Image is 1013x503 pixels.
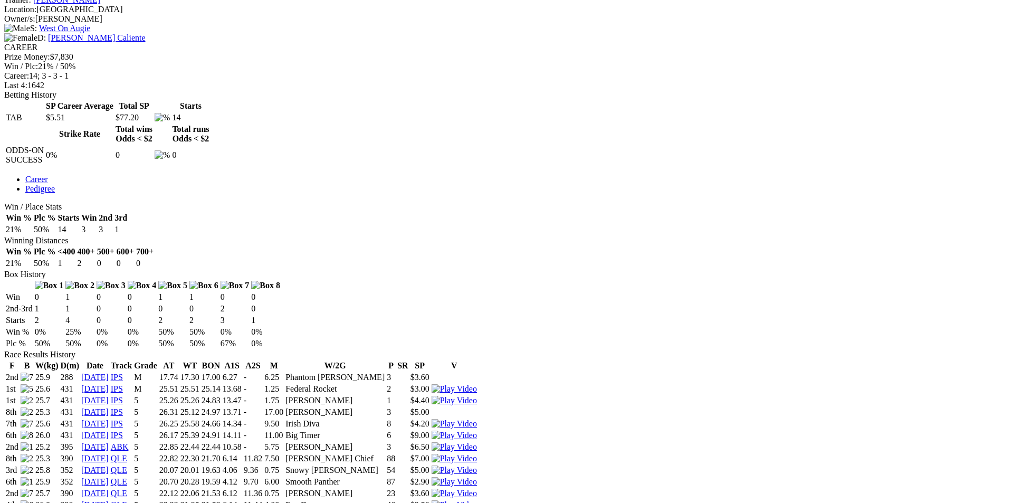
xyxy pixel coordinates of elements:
th: Win % [5,213,32,223]
img: % [155,150,170,160]
a: [DATE] [81,454,109,463]
td: 50% [189,327,219,337]
td: 25.12 [180,407,200,417]
td: TAB [5,112,44,123]
img: Play Video [432,419,477,429]
img: Play Video [432,384,477,394]
td: 5.75 [264,442,284,452]
td: 22.85 [159,442,179,452]
td: 14 [57,224,80,235]
a: [DATE] [81,466,109,474]
td: 25.26 [180,395,200,406]
td: 2 [34,315,64,326]
th: Track [110,360,133,371]
a: [DATE] [81,431,109,440]
td: 0% [127,327,157,337]
td: 26.25 [159,419,179,429]
td: - [243,395,263,406]
td: 7th [5,419,19,429]
td: 25.3 [35,453,59,464]
td: 22.44 [180,442,200,452]
th: BON [201,360,221,371]
td: Federal Rocket [285,384,385,394]
th: <400 [57,246,75,257]
span: Career: [4,71,29,80]
td: 5 [133,442,158,452]
td: [PERSON_NAME] [285,407,385,417]
div: 21% / 50% [4,62,1001,71]
td: 6 [386,430,396,441]
img: Female [4,33,37,43]
td: 431 [60,419,80,429]
a: IPS [111,373,123,382]
a: IPS [111,384,123,393]
td: 21% [5,258,32,269]
a: [DATE] [81,442,109,451]
td: 0% [220,327,250,337]
td: 26.0 [35,430,59,441]
th: Win % [5,246,32,257]
td: 10.58 [222,442,242,452]
div: Winning Distances [4,236,1001,245]
td: 1 [57,258,75,269]
a: [DATE] [81,407,109,416]
a: [DATE] [81,489,109,498]
td: 431 [60,430,80,441]
a: West On Augie [39,24,90,33]
td: 1st [5,395,19,406]
td: 2nd [5,372,19,383]
td: 1.75 [264,395,284,406]
td: 26.31 [159,407,179,417]
td: - [243,430,263,441]
a: View replay [432,384,477,393]
td: Irish Diva [285,419,385,429]
td: 431 [60,407,80,417]
td: 0 [96,315,126,326]
td: 2 [386,384,396,394]
img: % [155,113,170,122]
th: Total wins Odds < $2 [115,124,153,144]
a: QLE [111,466,127,474]
td: 2 [77,258,95,269]
td: 352 [60,465,80,476]
td: 1 [189,292,219,302]
img: 7 [21,489,33,498]
th: V [431,360,477,371]
td: 2 [189,315,219,326]
th: W/2G [285,360,385,371]
div: Box History [4,270,1001,279]
td: M [133,372,158,383]
td: 0% [96,338,126,349]
a: QLE [111,489,127,498]
td: 5 [133,419,158,429]
td: 25% [65,327,95,337]
td: 2 [220,303,250,314]
td: 431 [60,384,80,394]
th: AT [159,360,179,371]
td: 25.14 [201,384,221,394]
td: 6.14 [222,453,242,464]
td: 5 [133,430,158,441]
td: 0 [189,303,219,314]
img: Play Video [432,442,477,452]
td: 17.30 [180,372,200,383]
td: 13.47 [222,395,242,406]
td: 25.3 [35,407,59,417]
th: B [20,360,34,371]
img: 8 [21,431,33,440]
td: 288 [60,372,80,383]
img: 2 [21,396,33,405]
img: Play Video [432,489,477,498]
td: 7.50 [264,453,284,464]
img: 5 [21,384,33,394]
img: 7 [21,373,33,382]
td: 0 [127,303,157,314]
td: 25.51 [159,384,179,394]
td: 6th [5,430,19,441]
td: 3 [220,315,250,326]
td: - [243,372,263,383]
th: Total SP [115,101,153,111]
th: P [386,360,396,371]
td: 50% [158,327,188,337]
div: $7,830 [4,52,1001,62]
